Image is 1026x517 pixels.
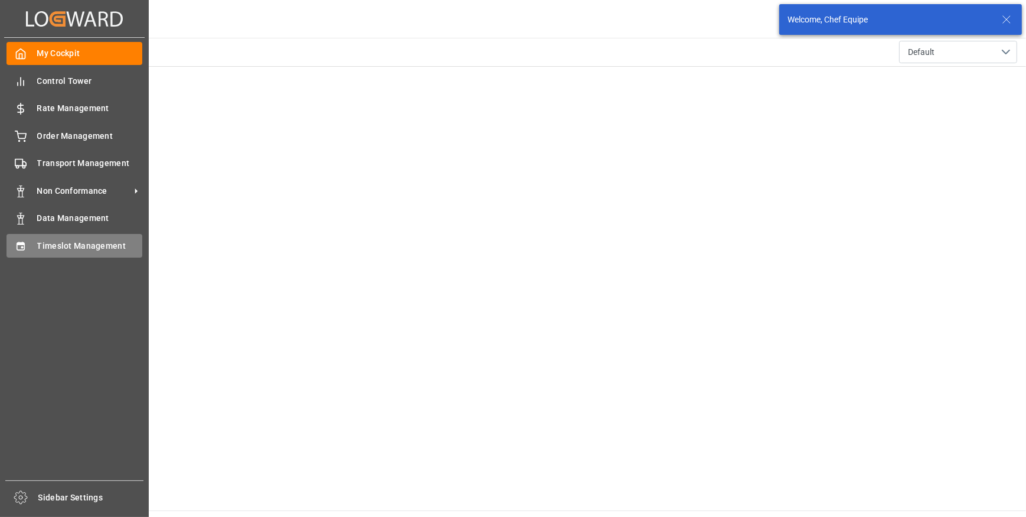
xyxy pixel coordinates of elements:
span: Transport Management [37,157,143,170]
a: Transport Management [6,152,142,175]
a: My Cockpit [6,42,142,65]
span: My Cockpit [37,47,143,60]
a: Rate Management [6,97,142,120]
span: Non Conformance [37,185,130,197]
span: Data Management [37,212,143,225]
a: Order Management [6,124,142,147]
button: open menu [899,41,1017,63]
span: Timeslot Management [37,240,143,252]
a: Control Tower [6,69,142,92]
span: Default [908,46,934,58]
span: Rate Management [37,102,143,115]
span: Sidebar Settings [38,492,144,504]
a: Timeslot Management [6,234,142,257]
span: Order Management [37,130,143,142]
div: Welcome, Chef Equipe [788,14,991,26]
a: Data Management [6,207,142,230]
span: Control Tower [37,75,143,87]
